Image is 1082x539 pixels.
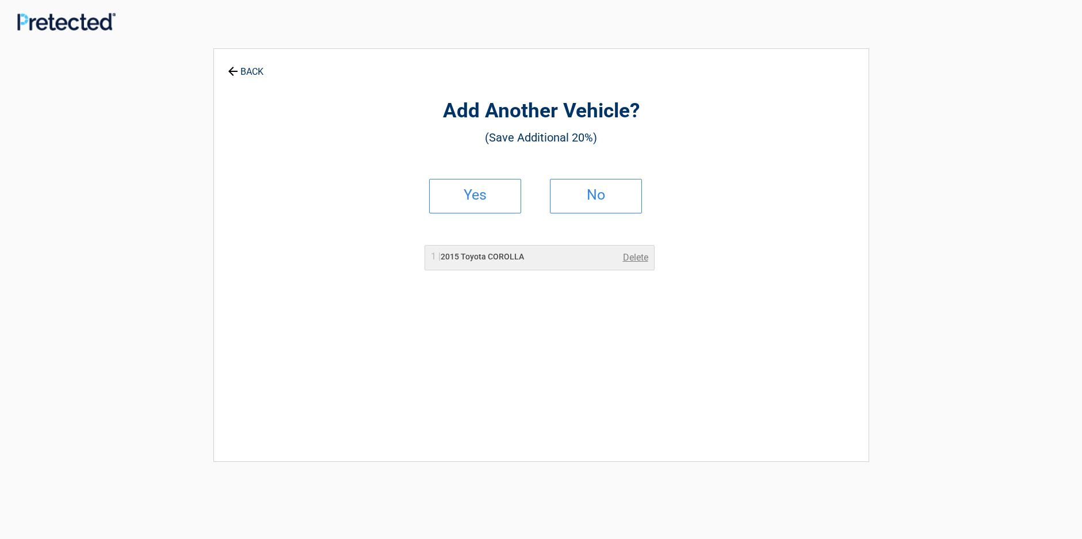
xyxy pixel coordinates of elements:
[441,191,509,199] h2: Yes
[17,13,116,30] img: Main Logo
[225,56,266,77] a: BACK
[431,251,441,262] span: 1 |
[431,251,524,263] h2: 2015 Toyota COROLLA
[277,128,805,147] h3: (Save Additional 20%)
[277,98,805,125] h2: Add Another Vehicle?
[623,251,648,265] a: Delete
[562,191,630,199] h2: No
